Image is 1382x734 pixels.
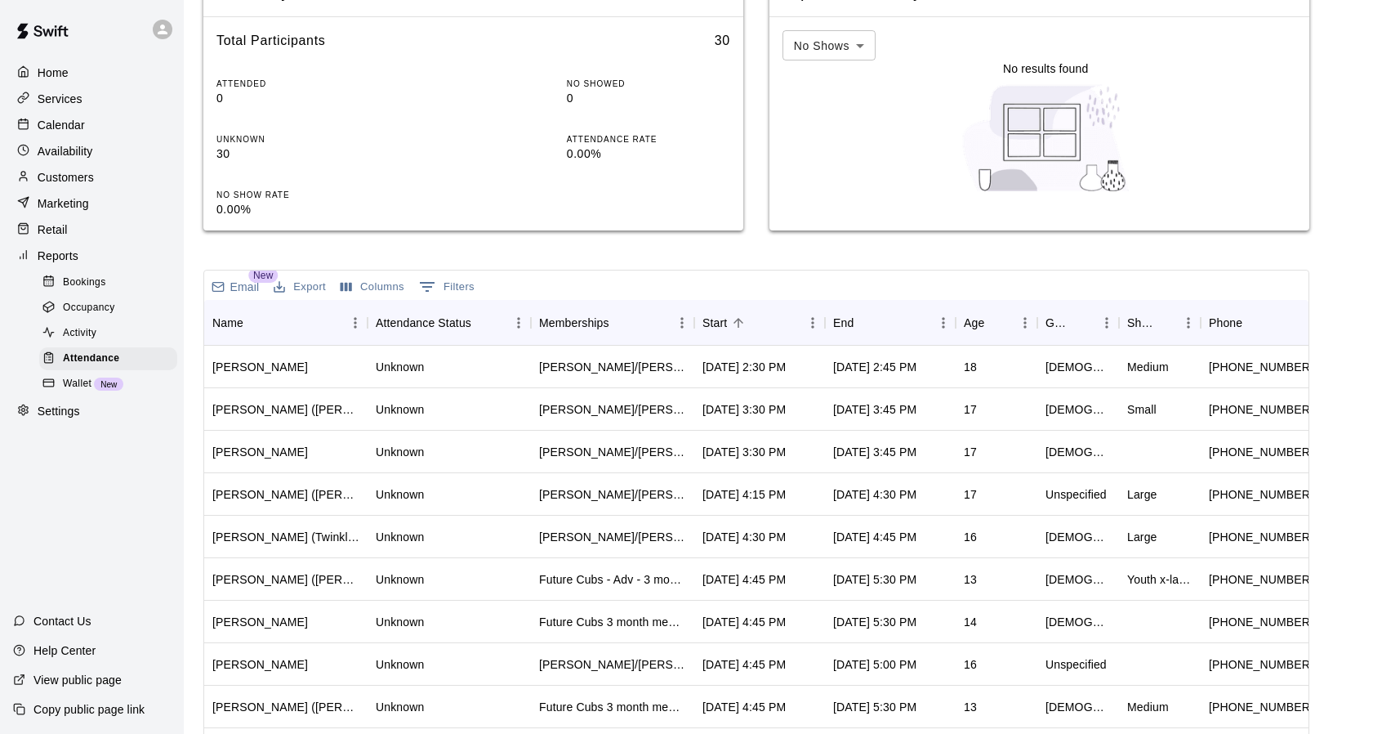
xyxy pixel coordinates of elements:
[39,347,177,370] div: Attendance
[38,169,94,186] p: Customers
[1045,444,1111,460] div: Male
[609,311,632,334] button: Sort
[833,571,916,588] div: Sep 15, 2025, 5:30 PM
[1045,529,1111,545] div: Male
[539,444,686,460] div: Tom/Mike - 3 Month Membership - 2x per week, Tom/Mike - Full Year Member Unlimited , Todd/Brad - ...
[702,656,786,673] div: Sep 15, 2025, 4:45 PM
[964,300,984,346] div: Age
[376,614,424,630] div: Unknown
[702,529,786,545] div: Sep 15, 2025, 4:30 PM
[1127,486,1157,503] div: Large
[212,529,359,545] div: Langston McDonald (Twinkle Morgan)
[39,270,184,295] a: Bookings
[1209,699,1313,715] div: +19739192719
[33,613,91,629] p: Contact Us
[13,60,171,85] a: Home
[216,133,380,145] p: UNKNOWN
[63,275,106,291] span: Bookings
[1003,60,1088,77] p: No results found
[212,571,359,588] div: Hunter Wojdala (Melissa Wojdala)
[376,486,424,503] div: Unknown
[1072,311,1094,334] button: Sort
[531,300,694,346] div: Memberships
[539,529,686,545] div: Tom/Mike - 6 Month Membership - 2x per week, Todd/Brad - 6 Month Membership - 2x per week
[207,275,263,298] button: Email
[1094,311,1119,335] button: Menu
[38,91,82,107] p: Services
[13,139,171,163] div: Availability
[539,699,686,715] div: Future Cubs 3 month membership - Ages 13+, Future Cubs - Adv - 3 month membership
[984,311,1007,334] button: Sort
[216,201,380,218] p: 0.00%
[702,486,786,503] div: Sep 15, 2025, 4:15 PM
[702,571,786,588] div: Sep 15, 2025, 4:45 PM
[964,401,977,418] div: 17
[13,217,171,242] a: Retail
[506,311,531,335] button: Menu
[13,244,171,268] a: Reports
[13,113,171,137] a: Calendar
[956,300,1037,346] div: Age
[1176,311,1201,335] button: Menu
[1209,359,1313,375] div: +19083866111
[964,444,977,460] div: 17
[1037,300,1119,346] div: Gender
[964,614,977,630] div: 14
[1045,401,1111,418] div: Male
[694,300,825,346] div: Start
[833,359,916,375] div: Sep 15, 2025, 2:45 PM
[833,529,916,545] div: Sep 15, 2025, 4:45 PM
[212,444,308,460] div: Landon Bolan
[38,117,85,133] p: Calendar
[1127,699,1169,715] div: Medium
[954,77,1138,199] img: Nothing to see here
[13,191,171,216] a: Marketing
[39,373,177,396] div: WalletNew
[931,311,956,335] button: Menu
[471,311,494,334] button: Sort
[376,401,424,418] div: Unknown
[539,300,609,346] div: Memberships
[1127,571,1193,588] div: Youth x-large
[376,529,424,545] div: Unknown
[39,295,184,320] a: Occupancy
[702,401,786,418] div: Sep 15, 2025, 3:30 PM
[702,300,727,346] div: Start
[964,571,977,588] div: 13
[94,380,123,389] span: New
[567,133,730,145] p: ATTENDANCE RATE
[39,372,184,397] a: WalletNew
[212,614,308,630] div: Luca Forte
[63,300,115,316] span: Occupancy
[376,359,424,375] div: Unknown
[376,656,424,673] div: Unknown
[38,143,93,159] p: Availability
[539,401,686,418] div: Tom/Mike - Full Year Member Unlimited , Tom/Mike - Full Year Member Unlimited
[13,87,171,111] a: Services
[1045,656,1107,673] div: Unspecified
[33,642,96,659] p: Help Center
[1127,401,1157,418] div: Small
[1209,571,1313,588] div: +19736103382
[212,401,359,418] div: Wesley Gabriel (Regina Gabriel)
[33,672,122,688] p: View public page
[230,279,260,295] p: Email
[702,444,786,460] div: Sep 15, 2025, 3:30 PM
[38,65,69,81] p: Home
[1045,699,1111,715] div: Male
[1209,529,1313,545] div: +19179686627
[1045,300,1072,346] div: Gender
[212,656,308,673] div: nick erminio
[337,275,408,300] button: Select columns
[212,300,243,346] div: Name
[38,195,89,212] p: Marketing
[212,699,359,715] div: Mikey Rose (Mike Rose)
[539,614,686,630] div: Future Cubs 3 month membership - Ages 13+, Future Cubs - Adv - 3 month membership
[727,311,750,334] button: Sort
[715,30,730,51] h6: 30
[38,222,68,238] p: Retail
[216,189,380,201] p: NO SHOW RATE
